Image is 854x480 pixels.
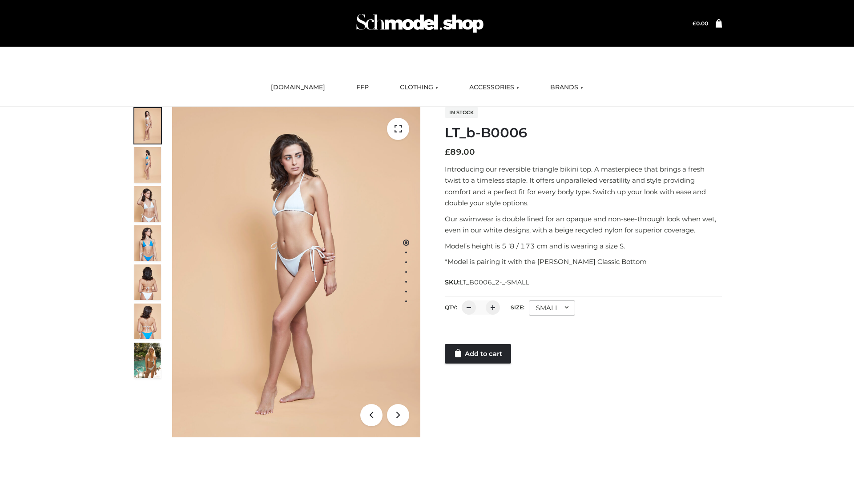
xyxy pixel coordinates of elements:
[134,264,161,300] img: ArielClassicBikiniTop_CloudNine_AzureSky_OW114ECO_7-scaled.jpg
[529,300,575,316] div: SMALL
[445,304,457,311] label: QTY:
[134,186,161,222] img: ArielClassicBikiniTop_CloudNine_AzureSky_OW114ECO_3-scaled.jpg
[350,78,375,97] a: FFP
[445,256,722,268] p: *Model is pairing it with the [PERSON_NAME] Classic Bottom
[445,344,511,364] a: Add to cart
[445,277,530,288] span: SKU:
[693,20,708,27] bdi: 0.00
[445,164,722,209] p: Introducing our reversible triangle bikini top. A masterpiece that brings a fresh twist to a time...
[172,107,420,437] img: ArielClassicBikiniTop_CloudNine_AzureSky_OW114ECO_1
[445,147,475,157] bdi: 89.00
[463,78,526,97] a: ACCESSORIES
[445,213,722,236] p: Our swimwear is double lined for an opaque and non-see-through look when wet, even in our white d...
[393,78,445,97] a: CLOTHING
[445,147,450,157] span: £
[693,20,708,27] a: £0.00
[264,78,332,97] a: [DOMAIN_NAME]
[459,278,529,286] span: LT_B0006_2-_-SMALL
[445,125,722,141] h1: LT_b-B0006
[134,343,161,378] img: Arieltop_CloudNine_AzureSky2.jpg
[134,225,161,261] img: ArielClassicBikiniTop_CloudNine_AzureSky_OW114ECO_4-scaled.jpg
[134,147,161,183] img: ArielClassicBikiniTop_CloudNine_AzureSky_OW114ECO_2-scaled.jpg
[134,304,161,339] img: ArielClassicBikiniTop_CloudNine_AzureSky_OW114ECO_8-scaled.jpg
[511,304,524,311] label: Size:
[445,240,722,252] p: Model’s height is 5 ‘8 / 173 cm and is wearing a size S.
[134,108,161,144] img: ArielClassicBikiniTop_CloudNine_AzureSky_OW114ECO_1-scaled.jpg
[353,6,487,41] img: Schmodel Admin 964
[544,78,590,97] a: BRANDS
[693,20,696,27] span: £
[445,107,478,118] span: In stock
